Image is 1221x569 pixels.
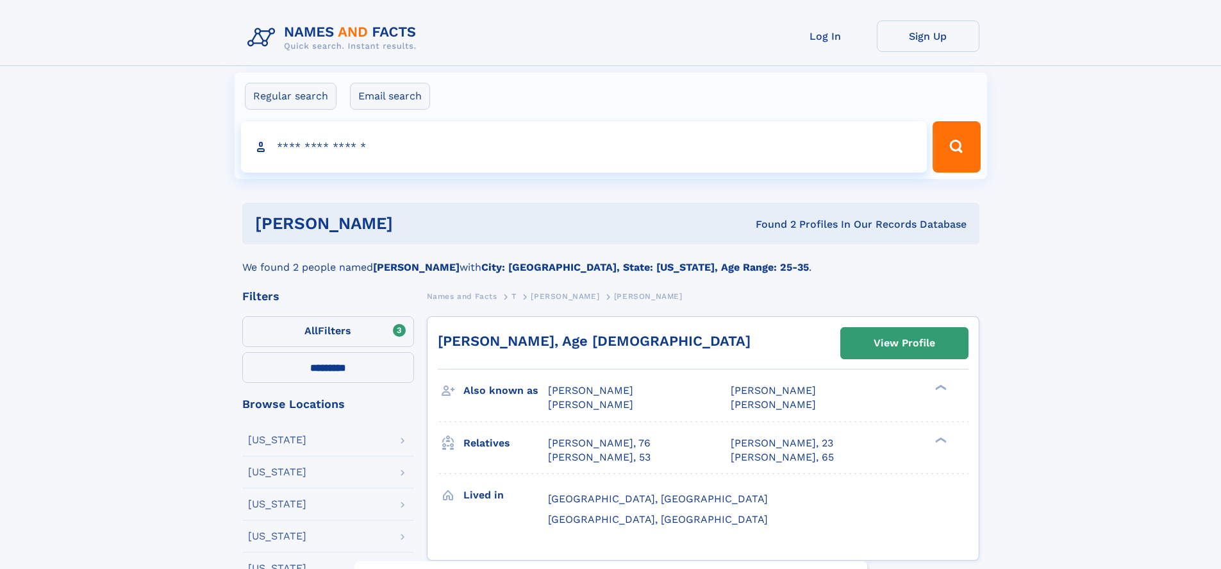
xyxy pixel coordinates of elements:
[242,21,427,55] img: Logo Names and Facts
[531,292,599,301] span: [PERSON_NAME]
[548,436,651,450] a: [PERSON_NAME], 76
[438,333,751,349] a: [PERSON_NAME], Age [DEMOGRAPHIC_DATA]
[463,432,548,454] h3: Relatives
[548,384,633,396] span: [PERSON_NAME]
[241,121,927,173] input: search input
[245,83,336,110] label: Regular search
[932,436,947,444] div: ❯
[427,288,497,304] a: Names and Facts
[481,261,809,273] b: City: [GEOGRAPHIC_DATA], State: [US_STATE], Age Range: 25-35
[248,467,306,477] div: [US_STATE]
[304,325,318,337] span: All
[248,499,306,509] div: [US_STATE]
[548,398,633,411] span: [PERSON_NAME]
[877,21,979,52] a: Sign Up
[548,513,768,525] span: [GEOGRAPHIC_DATA], [GEOGRAPHIC_DATA]
[242,291,414,302] div: Filters
[731,436,833,450] a: [PERSON_NAME], 23
[548,493,768,505] span: [GEOGRAPHIC_DATA], [GEOGRAPHIC_DATA]
[511,288,517,304] a: T
[463,484,548,506] h3: Lived in
[933,121,980,173] button: Search Button
[373,261,460,273] b: [PERSON_NAME]
[248,435,306,445] div: [US_STATE]
[463,380,548,402] h3: Also known as
[932,384,947,392] div: ❯
[531,288,599,304] a: [PERSON_NAME]
[574,217,967,232] div: Found 2 Profiles In Our Records Database
[511,292,517,301] span: T
[731,398,816,411] span: [PERSON_NAME]
[874,328,935,358] div: View Profile
[731,450,834,464] a: [PERSON_NAME], 65
[242,316,414,347] label: Filters
[614,292,683,301] span: [PERSON_NAME]
[242,398,414,410] div: Browse Locations
[242,244,979,275] div: We found 2 people named with .
[548,450,651,464] a: [PERSON_NAME], 53
[841,328,968,359] a: View Profile
[255,216,574,232] h1: [PERSON_NAME]
[350,83,430,110] label: Email search
[774,21,877,52] a: Log In
[248,531,306,541] div: [US_STATE]
[731,384,816,396] span: [PERSON_NAME]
